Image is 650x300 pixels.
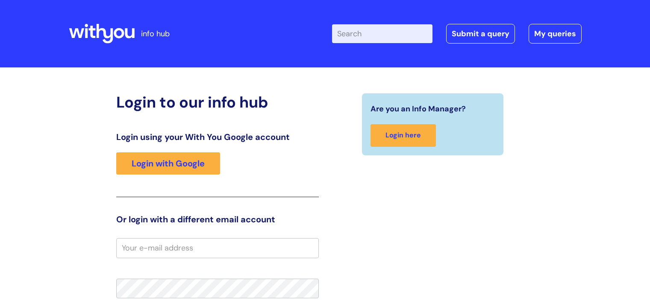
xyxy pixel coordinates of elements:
[116,93,319,111] h2: Login to our info hub
[371,124,436,147] a: Login here
[116,238,319,258] input: Your e-mail address
[116,152,220,175] a: Login with Google
[332,24,432,43] input: Search
[116,214,319,224] h3: Or login with a different email account
[446,24,515,44] a: Submit a query
[116,132,319,142] h3: Login using your With You Google account
[141,27,170,41] p: info hub
[371,102,466,116] span: Are you an Info Manager?
[529,24,582,44] a: My queries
